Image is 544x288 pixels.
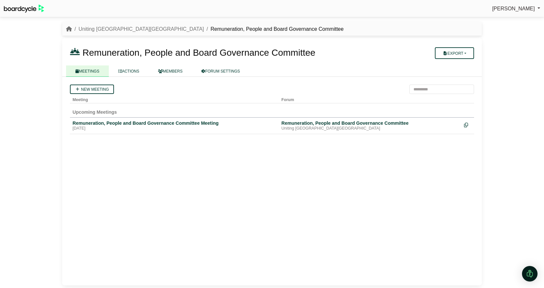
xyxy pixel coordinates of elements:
span: [PERSON_NAME] [492,6,535,11]
th: Forum [279,94,461,103]
img: BoardcycleBlackGreen-aaafeed430059cb809a45853b8cf6d952af9d84e6e89e1f1685b34bfd5cb7d64.svg [4,5,44,13]
li: Remuneration, People and Board Governance Committee [204,25,344,33]
a: Remuneration, People and Board Governance Committee Uniting [GEOGRAPHIC_DATA][GEOGRAPHIC_DATA] [281,120,459,131]
div: Remuneration, People and Board Governance Committee Meeting [73,120,276,126]
span: Remuneration, People and Board Governance Committee [83,48,315,58]
nav: breadcrumb [66,25,344,33]
a: Remuneration, People and Board Governance Committee Meeting [DATE] [73,120,276,131]
div: Make a copy [464,120,471,129]
a: MEMBERS [149,65,192,77]
div: [DATE] [73,126,276,131]
span: Upcoming Meetings [73,109,117,115]
a: ACTIONS [109,65,149,77]
div: Uniting [GEOGRAPHIC_DATA][GEOGRAPHIC_DATA] [281,126,459,131]
button: Export [435,47,474,59]
a: FORUM SETTINGS [192,65,249,77]
th: Meeting [70,94,279,103]
a: New meeting [70,85,114,94]
div: Remuneration, People and Board Governance Committee [281,120,459,126]
a: [PERSON_NAME] [492,5,540,13]
div: Open Intercom Messenger [522,266,538,282]
a: MEETINGS [66,65,109,77]
a: Uniting [GEOGRAPHIC_DATA][GEOGRAPHIC_DATA] [78,26,204,32]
